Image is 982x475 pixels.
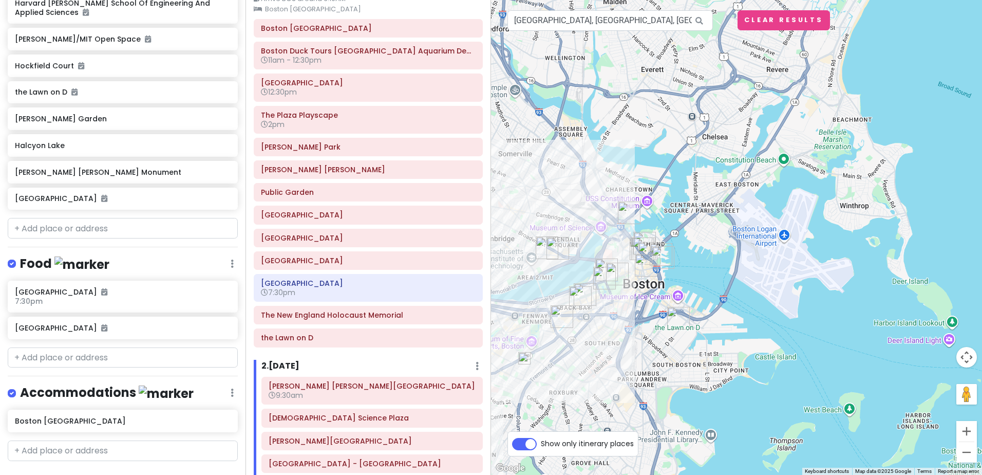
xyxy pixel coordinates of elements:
[8,441,238,461] input: + Add place or address
[606,263,629,285] div: Boston Common
[269,459,476,468] h6: Boston Public Library - Central Library
[631,238,654,260] div: The New England Holocaust Memorial
[15,114,230,123] h6: [PERSON_NAME] Garden
[855,468,911,474] span: Map data ©2025 Google
[595,259,618,281] div: Beacon Hill
[518,316,526,324] div: Fenway Park
[261,188,476,197] h6: Public Garden
[15,87,230,97] h6: the Lawn on D
[523,337,531,345] div: Back Bay Fens
[635,254,657,277] div: Post Office Square
[261,87,297,97] span: 12:30pm
[917,468,932,474] a: Terms (opens in new tab)
[541,438,634,449] span: Show only itinerary places
[494,462,527,475] a: Open this area in Google Maps (opens a new window)
[667,307,690,330] div: the Lawn on D
[20,255,109,272] h4: Food
[546,237,569,260] div: Kendall/MIT Open Space
[261,55,322,65] span: 11am - 12:30pm
[15,287,230,297] h6: [GEOGRAPHIC_DATA]
[633,232,656,254] div: Rose Kennedy Greenway
[261,256,476,265] h6: Post Office Square
[956,347,977,368] button: Map camera controls
[139,386,194,401] img: marker
[54,257,109,272] img: marker
[261,24,476,33] h6: Boston Marriott Long Wharf
[618,202,640,224] div: Paul Revere Park
[15,416,230,426] h6: Boston [GEOGRAPHIC_DATA]
[938,468,979,474] a: Report a map error
[261,142,476,152] h6: Paul Revere Park
[633,238,655,260] div: Union Oyster House
[15,34,230,44] h6: [PERSON_NAME]/MIT Open Space
[269,381,476,391] h6: Frederick Law Olmsted National Historic Site
[593,267,616,289] div: Public Garden
[261,333,476,342] h6: the Lawn on D
[261,111,476,120] h6: The Plaza Playscape
[78,62,84,69] i: Added to itinerary
[145,35,151,43] i: Added to itinerary
[956,442,977,463] button: Zoom out
[956,421,977,442] button: Zoom in
[15,194,230,203] h6: [GEOGRAPHIC_DATA]
[261,310,476,320] h6: The New England Holocaust Memorial
[494,462,527,475] img: Google
[15,61,230,70] h6: Hockfield Court
[269,413,476,423] h6: Christian Science Plaza
[780,239,788,247] div: Boston Logan International Airport
[650,243,672,266] div: Boston Marriott Long Wharf
[542,287,550,296] div: Charles River Basin
[630,238,652,260] div: The Plaza Playscape
[507,10,713,31] input: Search a place
[261,46,476,56] h6: Boston Duck Tours New England Aquarium Departure Location
[101,195,107,202] i: Added to itinerary
[261,78,476,87] h6: Faneuil Hall Marketplace
[8,348,238,368] input: + Add place or address
[8,218,238,239] input: + Add place or address
[805,468,849,475] button: Keyboard shortcuts
[15,323,230,333] h6: [GEOGRAPHIC_DATA]
[15,141,230,150] h6: Halcyon Lake
[101,288,107,296] i: Added to itinerary
[261,233,476,243] h6: Boston Common
[652,246,674,269] div: Boston Duck Tours New England Aquarium Departure Location
[569,286,592,309] div: Boston Public Library - Central Library
[71,88,78,96] i: Added to itinerary
[261,361,299,372] h6: 2 . [DATE]
[551,305,573,328] div: Christian Science Plaza
[738,10,830,30] button: Clear Results
[15,168,230,177] h6: [PERSON_NAME] [PERSON_NAME] Monument
[269,436,476,446] h6: Copley Square
[261,210,476,220] h6: Beacon Hill
[20,385,194,401] h4: Accommodations
[720,169,728,177] div: Condor Street Urban Wild
[83,9,89,16] i: Added to itinerary
[638,242,660,265] div: Faneuil Hall Marketplace
[254,4,483,14] small: Boston [GEOGRAPHIC_DATA]
[261,165,476,174] h6: Rose Kennedy Greenway
[574,283,596,306] div: Copley Square
[269,390,303,400] span: 9:30am
[261,279,476,288] h6: Union Oyster House
[956,384,977,405] button: Drag Pegman onto the map to open Street View
[261,119,285,130] span: 2pm
[15,296,43,306] span: 7:30pm
[261,287,295,298] span: 7:30pm
[101,324,107,332] i: Added to itinerary
[536,236,558,259] div: Hockfield Court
